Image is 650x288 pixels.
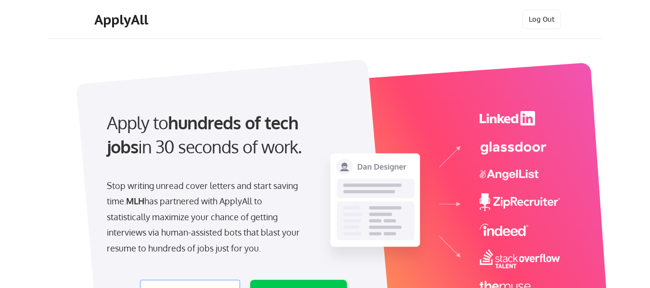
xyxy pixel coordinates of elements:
div: Apply to in 30 seconds of work. [107,111,343,159]
strong: MLH [126,196,144,206]
button: Log Out [523,10,561,29]
div: Stop writing unread cover letters and start saving time. has partnered with ApplyAll to statistic... [107,178,305,256]
div: ApplyAll [94,12,151,28]
strong: hundreds of tech jobs [107,112,303,157]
